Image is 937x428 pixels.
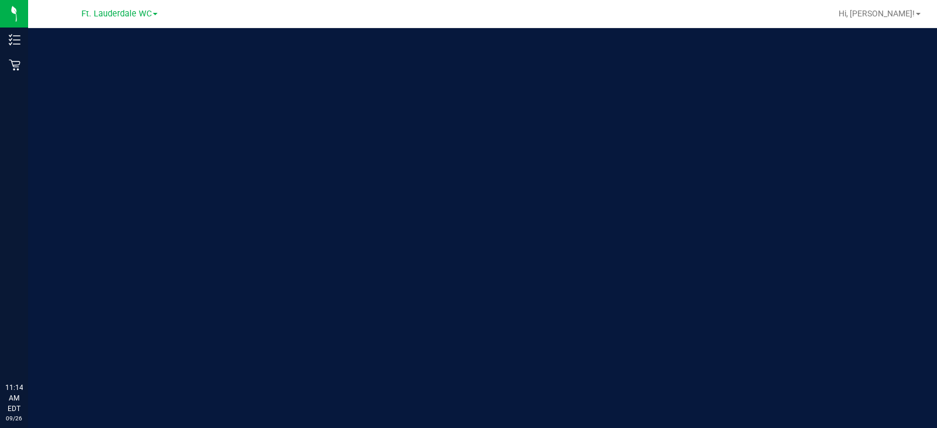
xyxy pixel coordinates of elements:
[5,414,23,423] p: 09/26
[81,9,152,19] span: Ft. Lauderdale WC
[5,382,23,414] p: 11:14 AM EDT
[839,9,915,18] span: Hi, [PERSON_NAME]!
[9,34,20,46] inline-svg: Inventory
[9,59,20,71] inline-svg: Retail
